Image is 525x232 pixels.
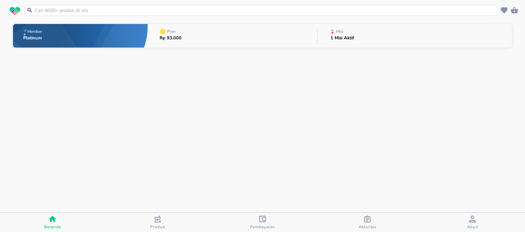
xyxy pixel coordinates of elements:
[150,224,165,230] span: Produk
[105,213,210,232] button: Produk
[34,7,497,14] input: Cari 4000+ produk di sini
[210,213,315,232] button: Pembayaran
[336,29,344,34] p: Misi
[331,36,354,40] p: 1 Misi Aktif
[10,7,20,16] img: logo_swiperx_s.bd005f3b.svg
[27,29,42,34] p: Member
[160,36,181,40] p: Rp 93.000
[13,22,148,49] button: MemberPlatinum
[467,224,478,230] span: Akun
[359,224,377,230] span: Aktivitas
[318,22,512,49] button: Misi1 Misi Aktif
[420,213,525,232] button: Akun
[250,224,275,230] span: Pembayaran
[167,29,176,34] p: Poin
[148,22,317,49] button: PoinRp 93.000
[23,36,43,40] p: Platinum
[315,213,420,232] button: Aktivitas
[44,224,61,230] span: Beranda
